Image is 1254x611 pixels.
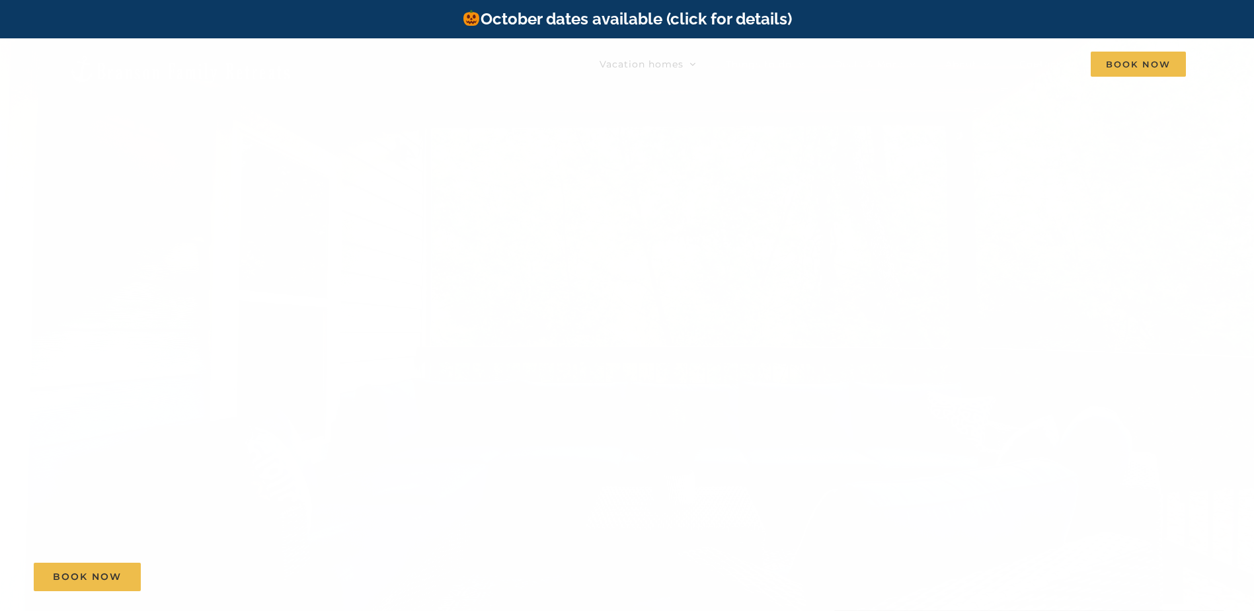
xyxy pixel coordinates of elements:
[1019,60,1061,69] span: Contact
[1019,51,1061,77] a: Contact
[726,60,792,69] span: Things to do
[600,60,684,69] span: Vacation homes
[834,60,903,69] span: Deals & More
[463,10,479,26] img: 🎃
[462,9,791,28] a: October dates available (click for details)
[600,51,1186,77] nav: Main Menu
[68,54,292,84] img: Branson Family Retreats Logo
[726,51,804,77] a: Things to do
[53,571,122,583] span: Book Now
[600,51,696,77] a: Vacation homes
[945,60,977,69] span: About
[945,51,990,77] a: About
[34,563,141,591] a: Book Now
[834,51,916,77] a: Deals & More
[1091,52,1186,77] span: Book Now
